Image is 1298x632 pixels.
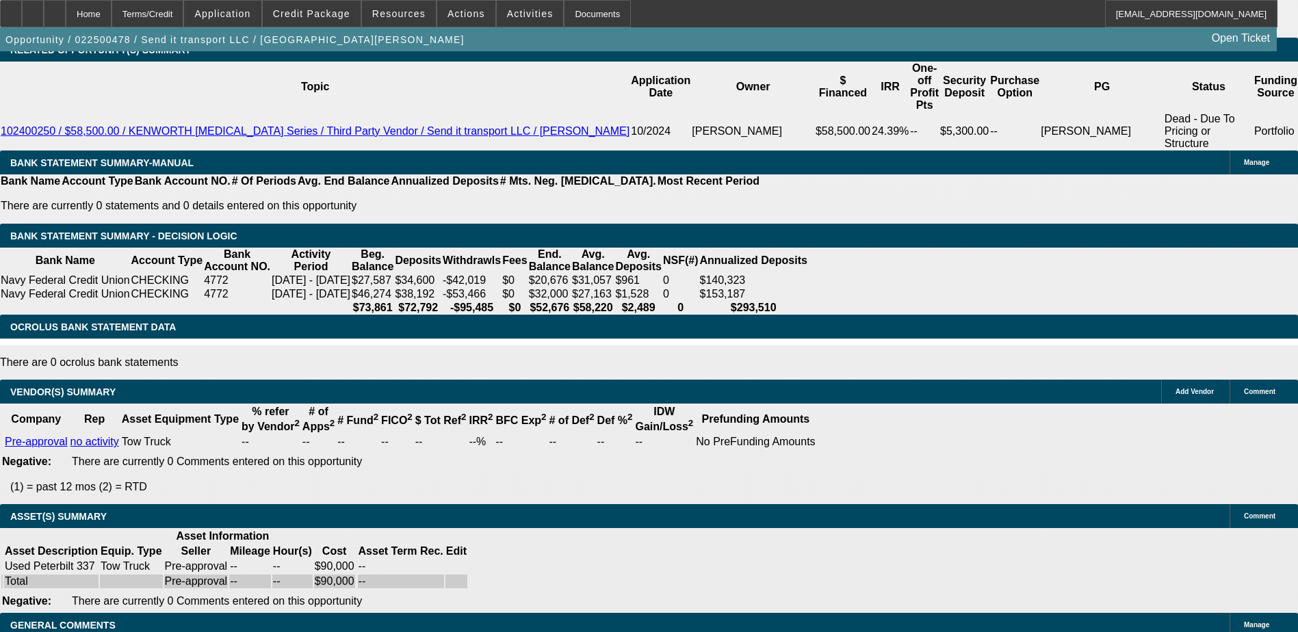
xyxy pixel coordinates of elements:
sup: 2 [541,412,546,422]
b: Asset Equipment Type [122,413,239,425]
td: Portfolio [1254,112,1298,150]
b: % refer by Vendor [242,406,300,432]
td: CHECKING [131,287,204,301]
b: IDW Gain/Loss [635,406,693,432]
th: End. Balance [528,248,571,274]
td: -- [549,435,595,449]
th: Bank Account NO. [134,174,231,188]
sup: 2 [627,412,632,422]
th: Security Deposit [939,62,989,112]
b: Def % [597,414,633,426]
td: $32,000 [528,287,571,301]
td: 24.39% [871,112,909,150]
td: 4772 [203,274,271,287]
th: Avg. Balance [571,248,614,274]
th: $58,220 [571,301,614,315]
b: # of Def [549,414,595,426]
span: Comment [1244,388,1275,395]
button: Actions [437,1,495,27]
p: There are currently 0 statements and 0 details entered on this opportunity [1,200,760,212]
th: One-off Profit Pts [909,62,939,112]
th: Fees [502,248,528,274]
b: Negative: [2,456,51,467]
td: $58,500.00 [815,112,871,150]
th: # Mts. Neg. [MEDICAL_DATA]. [499,174,657,188]
th: Asset Term Recommendation [358,544,444,558]
b: Rep [84,413,105,425]
sup: 2 [589,412,594,422]
th: $ Financed [815,62,871,112]
td: $0 [502,287,528,301]
span: Resources [372,8,426,19]
div: $153,187 [700,288,807,300]
p: (1) = past 12 mos (2) = RTD [10,481,1298,493]
b: Seller [181,545,211,557]
th: Annualized Deposits [699,248,808,274]
button: Activities [497,1,564,27]
td: -- [229,575,271,588]
span: GENERAL COMMENTS [10,620,116,631]
td: -- [989,112,1040,150]
td: -- [272,575,313,588]
td: $27,163 [571,287,614,301]
td: $38,192 [394,287,442,301]
span: Application [194,8,250,19]
sup: 2 [330,418,335,428]
td: 10/2024 [630,112,691,150]
th: Most Recent Period [657,174,760,188]
td: -- [909,112,939,150]
span: BANK STATEMENT SUMMARY-MANUAL [10,157,194,168]
th: Activity Period [271,248,351,274]
b: # Fund [337,414,378,426]
th: Account Type [61,174,134,188]
td: -- [337,435,379,449]
b: Hour(s) [273,545,312,557]
th: Purchase Option [989,62,1040,112]
th: Edit [445,544,467,558]
td: $1,528 [614,287,662,301]
td: $90,000 [314,575,355,588]
td: -- [229,559,271,573]
th: Beg. Balance [351,248,394,274]
td: 0 [662,274,699,287]
b: IRR [469,414,493,426]
th: Withdrawls [442,248,502,274]
span: Add Vendor [1176,388,1214,395]
b: Asset Information [176,530,269,542]
th: Status [1164,62,1254,112]
sup: 2 [688,418,693,428]
td: [PERSON_NAME] [1040,112,1164,150]
span: ASSET(S) SUMMARY [10,511,107,522]
sup: 2 [488,412,493,422]
td: $31,057 [571,274,614,287]
td: $46,274 [351,287,394,301]
span: Manage [1244,159,1269,166]
th: $2,489 [614,301,662,315]
th: $73,861 [351,301,394,315]
div: Used Peterbilt 337 [5,560,98,572]
th: # Of Periods [231,174,297,188]
button: Credit Package [263,1,361,27]
div: $140,323 [700,274,807,287]
td: $34,600 [394,274,442,287]
th: Annualized Deposits [390,174,499,188]
td: -$42,019 [442,274,502,287]
span: Bank Statement Summary - Decision Logic [10,231,237,241]
td: Dead - Due To Pricing or Structure [1164,112,1254,150]
td: -- [597,435,634,449]
td: -- [358,559,444,573]
td: -- [634,435,694,449]
td: --% [468,435,493,449]
span: Comment [1244,512,1275,520]
b: Asset Description [5,545,98,557]
td: $961 [614,274,662,287]
div: No PreFunding Amounts [696,436,815,448]
a: no activity [70,436,119,447]
td: 0 [662,287,699,301]
sup: 2 [294,418,299,428]
td: $27,587 [351,274,394,287]
th: Funding Source [1254,62,1298,112]
b: Prefunding Amounts [702,413,810,425]
sup: 2 [374,412,378,422]
th: $0 [502,301,528,315]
